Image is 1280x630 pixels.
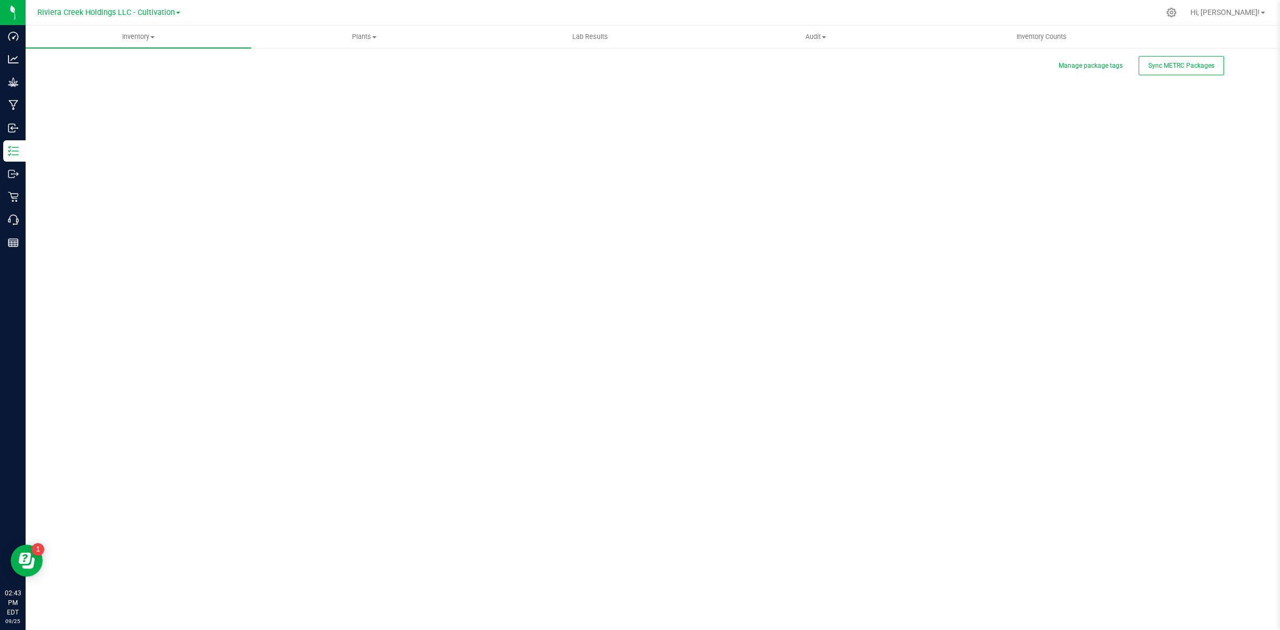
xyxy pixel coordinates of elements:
inline-svg: Retail [8,192,19,202]
span: Audit [703,32,928,42]
button: Manage package tags [1059,61,1123,70]
inline-svg: Call Center [8,214,19,225]
inline-svg: Inventory [8,146,19,156]
inline-svg: Inbound [8,123,19,133]
span: Riviera Creek Holdings LLC - Cultivation [37,8,175,17]
span: Hi, [PERSON_NAME]! [1190,8,1260,17]
span: Lab Results [558,32,622,42]
span: Sync METRC Packages [1148,62,1214,69]
inline-svg: Grow [8,77,19,87]
p: 02:43 PM EDT [5,588,21,617]
a: Lab Results [477,26,703,48]
button: Sync METRC Packages [1139,56,1224,75]
inline-svg: Manufacturing [8,100,19,110]
span: Inventory [26,32,251,42]
a: Inventory Counts [929,26,1154,48]
iframe: Resource center unread badge [31,543,44,556]
inline-svg: Dashboard [8,31,19,42]
inline-svg: Analytics [8,54,19,65]
a: Inventory [26,26,251,48]
p: 09/25 [5,617,21,625]
a: Plants [251,26,477,48]
div: Manage settings [1165,7,1178,18]
a: Audit [703,26,929,48]
span: Plants [252,32,476,42]
inline-svg: Reports [8,237,19,248]
iframe: Resource center [11,545,43,577]
span: Inventory Counts [1002,32,1081,42]
inline-svg: Outbound [8,169,19,179]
